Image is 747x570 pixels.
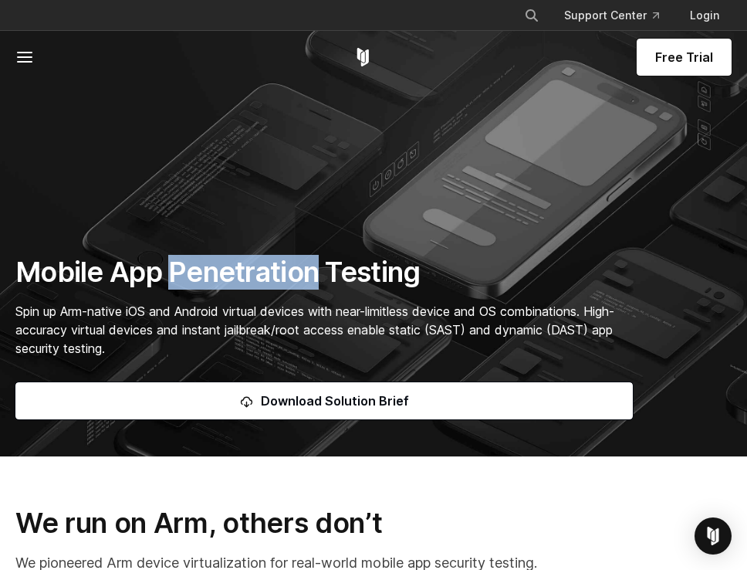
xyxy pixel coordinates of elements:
[15,255,633,290] h1: Mobile App Penetration Testing
[655,48,713,66] span: Free Trial
[353,48,373,66] a: Corellium Home
[261,392,409,410] span: Download Solution Brief
[15,506,732,540] h3: We run on Arm, others don’t
[15,304,614,356] span: Spin up Arm-native iOS and Android virtual devices with near-limitless device and OS combinations...
[637,39,732,76] a: Free Trial
[552,2,671,29] a: Support Center
[695,517,732,555] div: Open Intercom Messenger
[15,382,633,419] a: Download Solution Brief
[512,2,732,29] div: Navigation Menu
[518,2,546,29] button: Search
[678,2,732,29] a: Login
